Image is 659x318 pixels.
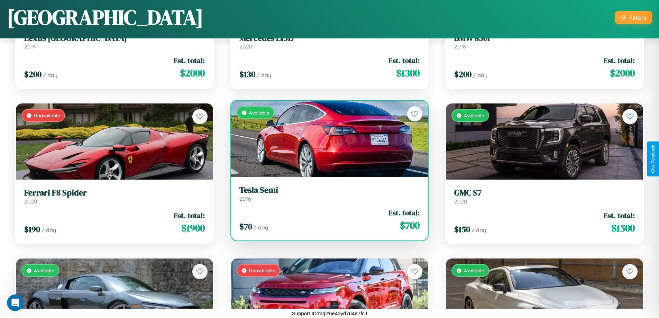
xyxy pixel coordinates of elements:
span: 2020 [24,198,37,205]
span: Available [464,112,484,118]
span: / day [254,224,268,231]
span: 2020 [454,198,467,205]
span: $ 1900 [181,221,205,235]
h3: Tesla Semi [239,185,420,195]
div: Give Feedback [651,145,656,173]
span: $ 1500 [611,221,635,235]
span: $ 1300 [396,66,420,80]
h3: GMC S7 [454,188,635,198]
h3: Ferrari F8 Spider [24,188,205,198]
button: Filters [615,11,652,24]
span: $ 200 [454,69,472,80]
span: $ 700 [400,218,420,232]
div: Filters [629,14,647,21]
h3: Lexus [GEOGRAPHIC_DATA] [24,33,205,43]
a: GMC S72020 [454,188,635,205]
span: Unavailable [34,112,60,118]
iframe: Intercom live chat [7,294,24,311]
a: Lexus [GEOGRAPHIC_DATA]2014 [24,33,205,50]
span: $ 200 [24,69,42,80]
a: BMW 850i2018 [454,33,635,50]
span: $ 150 [454,224,470,235]
a: Mercedes L13172020 [239,33,420,50]
span: Est. total: [388,55,420,65]
span: 2014 [24,43,36,50]
span: Est. total: [388,208,420,218]
span: $ 70 [239,221,252,232]
a: Tesla Semi2016 [239,185,420,202]
span: 2018 [454,43,466,50]
span: Available [34,267,54,273]
span: $ 130 [239,69,255,80]
span: $ 190 [24,224,40,235]
span: Est. total: [604,210,635,220]
p: Support ID: mglz6e43yd7u4e7fcit [292,309,367,318]
span: $ 2000 [610,66,635,80]
span: 2016 [239,195,251,202]
a: Ferrari F8 Spider2020 [24,188,205,205]
span: Available [464,267,484,273]
span: / day [42,227,56,234]
span: / day [473,72,487,79]
span: $ 2000 [180,66,205,80]
span: Est. total: [174,210,205,220]
span: Est. total: [604,55,635,65]
span: Unavailable [249,267,275,273]
span: Available [249,110,269,116]
span: 2020 [239,43,253,50]
h1: [GEOGRAPHIC_DATA] [7,3,203,31]
span: / day [472,227,486,234]
span: Est. total: [174,55,205,65]
span: / day [257,72,271,79]
span: / day [43,72,57,79]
